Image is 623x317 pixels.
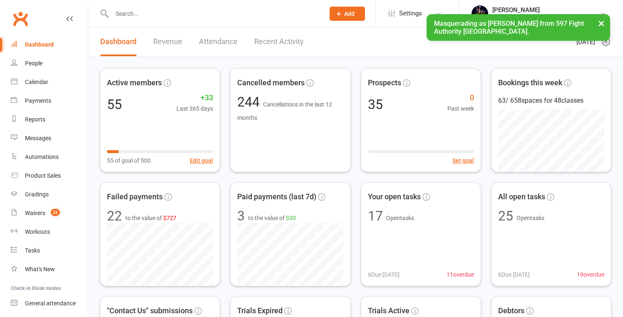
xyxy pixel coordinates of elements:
span: Past week [447,104,474,113]
span: $30 [286,215,296,221]
button: Add [330,7,365,21]
div: 63 / 658 spaces for 48 classes [498,95,604,106]
span: Open tasks [516,215,544,221]
div: 22 [107,209,122,223]
span: 244 [237,94,263,110]
div: Tasks [25,247,40,254]
div: Messages [25,135,51,141]
span: Failed payments [107,191,163,203]
span: Cancellations in the last 12 months [237,101,332,121]
a: Gradings [11,185,88,204]
span: Open tasks [386,215,414,221]
span: Settings [399,4,422,23]
div: 25 [498,209,513,223]
span: 6 Due [DATE] [498,270,530,279]
a: Waivers 32 [11,204,88,223]
span: Cancelled members [237,77,305,89]
span: Masquerading as [PERSON_NAME] from 597 Fight Authority [GEOGRAPHIC_DATA]. [434,20,584,35]
button: Edit goal [190,156,213,165]
div: Calendar [25,79,48,85]
a: Product Sales [11,166,88,185]
span: Your open tasks [368,191,421,203]
span: 11 overdue [447,270,474,279]
a: General attendance kiosk mode [11,294,88,313]
div: Reports [25,116,45,123]
a: Payments [11,92,88,110]
span: Debtors [498,305,524,317]
span: Active members [107,77,162,89]
a: Reports [11,110,88,129]
button: Set goal [452,156,474,165]
a: Automations [11,148,88,166]
span: Paid payments (last 7d) [237,191,316,203]
div: 35 [368,98,383,111]
input: Search... [109,8,319,20]
span: to the value of [248,213,296,223]
div: Waivers [25,210,45,216]
div: People [25,60,42,67]
a: Dashboard [11,35,88,54]
div: Workouts [25,228,50,235]
div: Product Sales [25,172,61,179]
div: General attendance [25,300,76,307]
span: "Contact Us" submissions [107,305,193,317]
button: × [594,14,609,32]
a: People [11,54,88,73]
span: Trials Expired [237,305,283,317]
span: All open tasks [498,191,545,203]
span: 32 [51,209,60,216]
a: Calendar [11,73,88,92]
div: Payments [25,97,51,104]
span: Prospects [368,77,401,89]
span: $727 [163,215,176,221]
div: 55 [107,98,122,111]
span: +33 [176,92,213,104]
a: Tasks [11,241,88,260]
div: Automations [25,154,59,160]
span: to the value of [125,213,176,223]
div: Gradings [25,191,49,198]
div: What's New [25,266,55,272]
span: 19 overdue [577,270,604,279]
a: Messages [11,129,88,148]
div: [PERSON_NAME] [492,6,600,14]
span: Trials Active [368,305,410,317]
a: Workouts [11,223,88,241]
span: Add [344,10,355,17]
span: 6 Due [DATE] [368,270,400,279]
img: thumb_image1741046124.png [472,5,488,22]
a: What's New [11,260,88,279]
a: Clubworx [10,8,31,29]
div: Dashboard [25,41,54,48]
div: 597 Fight Authority [GEOGRAPHIC_DATA] [492,14,600,21]
span: 0 [447,92,474,104]
div: 3 [237,209,245,223]
span: Last 365 days [176,104,213,113]
span: Bookings this week [498,77,562,89]
span: 55 of goal of 500 [107,156,151,165]
div: 17 [368,209,383,223]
